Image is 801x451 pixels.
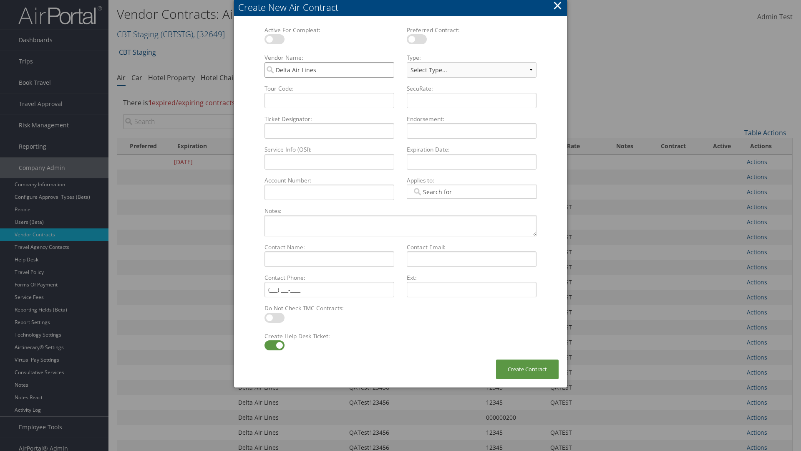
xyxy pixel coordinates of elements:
input: Service Info (OSI): [264,154,394,170]
div: Create New Air Contract [238,1,567,14]
input: Expiration Date: [407,154,537,170]
input: Ticket Designator: [264,123,394,139]
label: Applies to: [403,176,540,185]
input: Contact Phone: [264,282,394,297]
select: Type: [407,62,537,78]
label: Type: [403,53,540,62]
label: Ticket Designator: [261,115,398,123]
label: Do Not Check TMC Contracts: [261,304,398,312]
label: Endorsement: [403,115,540,123]
input: Contact Name: [264,251,394,267]
input: Contact Email: [407,251,537,267]
input: Account Number: [264,185,394,200]
textarea: Notes: [264,215,537,236]
label: Create Help Desk Ticket: [261,332,398,340]
input: Vendor Name: [264,62,394,78]
label: Account Number: [261,176,398,185]
label: Notes: [261,207,540,215]
input: Endorsement: [407,123,537,139]
label: SecuRate: [403,84,540,93]
label: Tour Code: [261,84,398,93]
label: Preferred Contract: [403,26,540,34]
input: Applies to: [412,187,459,196]
input: Ext: [407,282,537,297]
input: SecuRate: [407,93,537,108]
label: Ext: [403,274,540,282]
label: Contact Phone: [261,274,398,282]
label: Contact Email: [403,243,540,251]
button: Create Contract [496,360,559,379]
input: Tour Code: [264,93,394,108]
label: Active For Compleat: [261,26,398,34]
label: Vendor Name: [261,53,398,62]
label: Contact Name: [261,243,398,251]
label: Expiration Date: [403,145,540,154]
label: Service Info (OSI): [261,145,398,154]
